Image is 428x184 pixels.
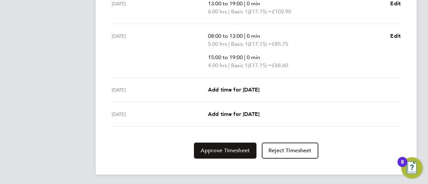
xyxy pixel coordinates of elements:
[262,143,318,159] button: Reject Timesheet
[248,8,272,15] span: (£17.15) =
[208,41,227,47] span: 5.00 hrs
[208,8,227,15] span: 6.00 hrs
[248,62,272,68] span: (£17.15) =
[390,33,401,39] span: Edit
[208,0,243,7] span: 13:00 to 19:00
[401,162,404,171] div: 8
[208,86,259,93] span: Add time for [DATE]
[247,0,260,7] span: 0 min
[112,110,208,118] div: [DATE]
[401,157,423,179] button: Open Resource Center, 8 new notifications
[208,111,259,117] span: Add time for [DATE]
[208,54,243,60] span: 15:00 to 19:00
[228,41,230,47] span: |
[231,8,248,16] span: Basic 1
[228,8,230,15] span: |
[269,147,312,154] span: Reject Timesheet
[231,40,248,48] span: Basic 1
[390,0,401,7] span: Edit
[201,147,250,154] span: Approve Timesheet
[244,0,245,7] span: |
[194,143,256,159] button: Approve Timesheet
[208,62,227,68] span: 4.00 hrs
[272,62,288,68] span: £68.60
[244,54,245,60] span: |
[247,33,260,39] span: 0 min
[228,62,230,68] span: |
[112,32,208,69] div: [DATE]
[208,86,259,94] a: Add time for [DATE]
[112,86,208,94] div: [DATE]
[208,33,243,39] span: 08:00 to 13:00
[272,8,291,15] span: £102.90
[248,41,272,47] span: (£17.15) =
[272,41,288,47] span: £85.75
[231,61,248,69] span: Basic 1
[244,33,245,39] span: |
[208,110,259,118] a: Add time for [DATE]
[247,54,260,60] span: 0 min
[390,32,401,40] a: Edit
